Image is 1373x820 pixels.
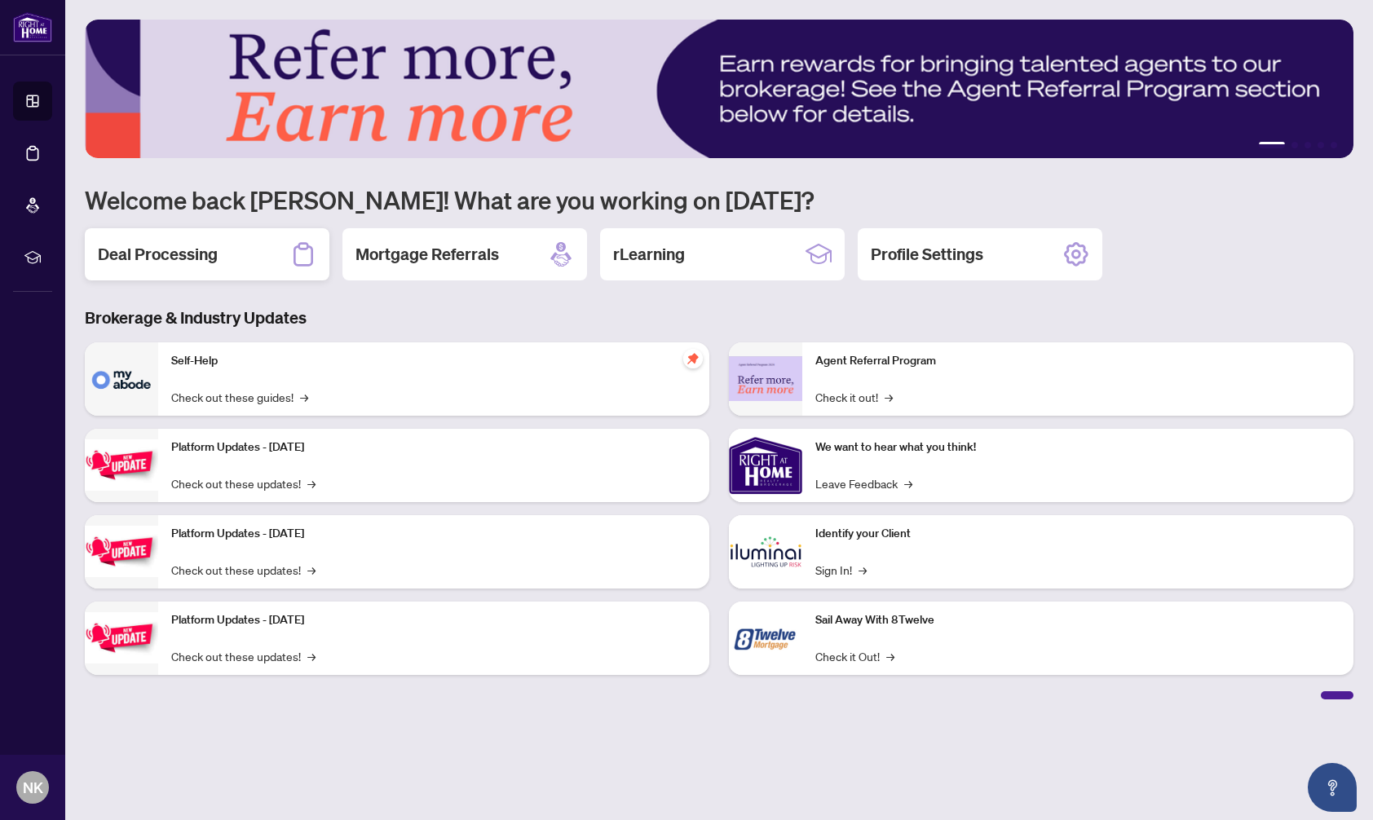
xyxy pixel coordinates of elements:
[171,474,316,492] a: Check out these updates!→
[815,611,1340,629] p: Sail Away With 8Twelve
[859,561,867,579] span: →
[1318,142,1324,148] button: 4
[171,611,696,629] p: Platform Updates - [DATE]
[815,352,1340,370] p: Agent Referral Program
[300,388,308,406] span: →
[171,439,696,456] p: Platform Updates - [DATE]
[729,515,802,589] img: Identify your Client
[815,439,1340,456] p: We want to hear what you think!
[729,429,802,502] img: We want to hear what you think!
[815,525,1340,543] p: Identify your Client
[85,20,1353,158] img: Slide 0
[23,776,43,799] span: NK
[613,243,685,266] h2: rLearning
[886,647,894,665] span: →
[729,602,802,675] img: Sail Away With 8Twelve
[815,561,867,579] a: Sign In!→
[85,342,158,416] img: Self-Help
[85,439,158,491] img: Platform Updates - July 21, 2025
[307,561,316,579] span: →
[1308,763,1357,812] button: Open asap
[171,647,316,665] a: Check out these updates!→
[683,349,703,368] span: pushpin
[1291,142,1298,148] button: 2
[85,306,1353,329] h3: Brokerage & Industry Updates
[85,612,158,663] img: Platform Updates - June 23, 2025
[171,561,316,579] a: Check out these updates!→
[85,184,1353,215] h1: Welcome back [PERSON_NAME]! What are you working on [DATE]?
[815,647,894,665] a: Check it Out!→
[171,388,308,406] a: Check out these guides!→
[729,356,802,401] img: Agent Referral Program
[871,243,983,266] h2: Profile Settings
[815,474,912,492] a: Leave Feedback→
[885,388,893,406] span: →
[171,352,696,370] p: Self-Help
[1259,142,1285,148] button: 1
[307,647,316,665] span: →
[171,525,696,543] p: Platform Updates - [DATE]
[1305,142,1311,148] button: 3
[13,12,52,42] img: logo
[85,526,158,577] img: Platform Updates - July 8, 2025
[815,388,893,406] a: Check it out!→
[1331,142,1337,148] button: 5
[98,243,218,266] h2: Deal Processing
[904,474,912,492] span: →
[355,243,499,266] h2: Mortgage Referrals
[307,474,316,492] span: →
